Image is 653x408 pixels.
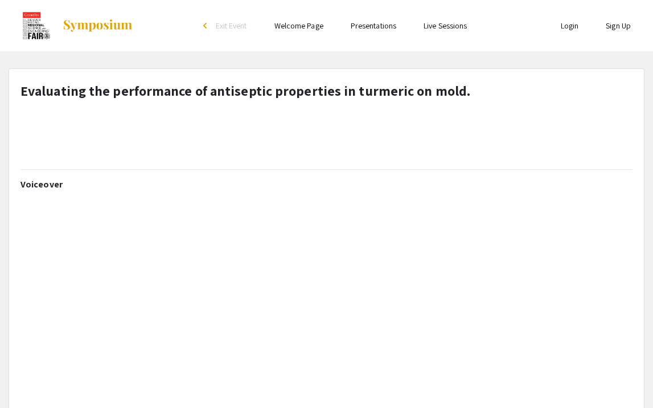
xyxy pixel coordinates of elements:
[274,21,323,31] a: Welcome Page
[203,22,210,29] div: arrow_back_ios
[561,21,579,31] a: Login
[606,21,631,31] a: Sign Up
[9,11,133,40] a: The 2024 CoorsTek Denver Metro Regional Science and Engineering Fair
[424,21,467,31] a: Live Sessions
[20,179,633,190] h2: Voiceover
[20,81,471,100] strong: Evaluating the performance of antiseptic properties in turmeric on mold.
[62,19,133,32] img: Symposium by ForagerOne
[351,21,396,31] a: Presentations
[216,21,247,31] span: Exit Event
[22,11,51,40] img: The 2024 CoorsTek Denver Metro Regional Science and Engineering Fair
